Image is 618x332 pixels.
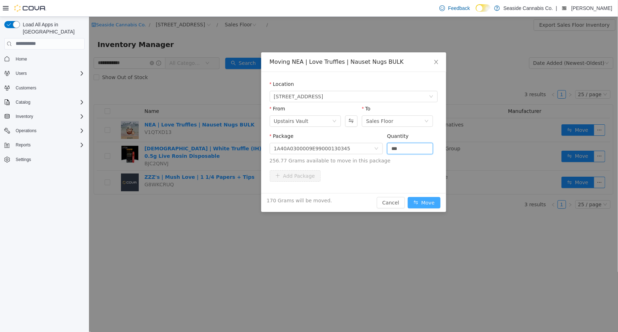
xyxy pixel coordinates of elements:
label: Package [181,116,205,122]
div: Mehgan Wieland [560,4,569,12]
input: Quantity [299,126,344,137]
button: Inventory [1,111,88,121]
i: icon: down [243,102,248,107]
span: Customers [16,85,36,91]
label: Quantity [298,116,320,122]
a: Feedback [437,1,472,15]
input: Dark Mode [476,4,491,12]
div: Moving NEA | Love Truffles | Nauset Nugs BULK [181,41,349,49]
span: Catalog [16,99,30,105]
span: Reports [16,142,31,148]
div: Upstairs Vault [185,99,220,110]
label: From [181,89,196,95]
button: icon: swapMove [319,180,352,192]
button: Customers [1,83,88,93]
span: Operations [13,126,85,135]
p: Seaside Cannabis Co. [503,4,553,12]
button: Users [13,69,30,78]
span: Inventory [13,112,85,121]
i: icon: down [285,130,290,135]
button: Catalog [1,97,88,107]
button: Catalog [13,98,33,107]
label: Location [181,64,205,70]
span: Inventory [16,114,33,119]
a: Settings [13,155,34,164]
span: Home [13,55,85,63]
button: Close [337,36,357,56]
span: 14 Lots Hollow Road [185,74,234,85]
button: Operations [13,126,39,135]
button: Home [1,54,88,64]
button: Reports [13,141,33,149]
button: Inventory [13,112,36,121]
a: Customers [13,84,39,92]
span: Settings [16,157,31,162]
span: Reports [13,141,85,149]
p: [PERSON_NAME] [571,4,612,12]
i: icon: close [344,42,350,48]
img: Cova [14,5,46,12]
span: Load All Apps in [GEOGRAPHIC_DATA] [20,21,85,35]
button: Operations [1,126,88,136]
span: Users [13,69,85,78]
div: 1A40A0300009E99000130345 [185,126,262,137]
span: Feedback [448,5,470,12]
button: icon: plusAdd Package [181,154,232,165]
span: Home [16,56,27,62]
p: | [556,4,557,12]
nav: Complex example [4,51,85,183]
span: 256.77 Grams available to move in this package [181,140,349,148]
i: icon: down [336,102,340,107]
label: To [273,89,281,95]
button: Settings [1,154,88,165]
span: Customers [13,83,85,92]
span: Settings [13,155,85,164]
span: Operations [16,128,37,134]
button: Users [1,68,88,78]
button: Reports [1,140,88,150]
i: icon: down [340,78,344,83]
a: Home [13,55,30,63]
div: Sales Floor [277,99,305,110]
span: 170 Grams will be moved. [178,180,243,188]
span: Users [16,71,27,76]
button: Swap [256,99,269,110]
span: Catalog [13,98,85,107]
button: Cancel [288,180,316,192]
